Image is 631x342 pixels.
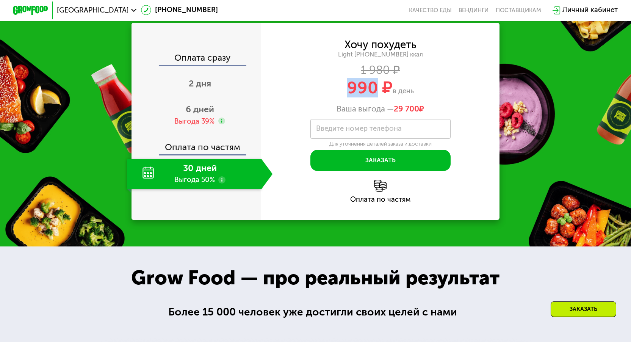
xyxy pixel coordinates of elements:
span: в день [393,87,414,95]
div: Хочу похудеть [344,40,416,50]
span: [GEOGRAPHIC_DATA] [57,7,129,14]
div: Для уточнения деталей заказа и доставки [310,141,451,147]
div: Light [PHONE_NUMBER] ккал [261,51,499,59]
span: 2 дня [189,78,211,89]
span: 29 700 [394,104,419,113]
button: Заказать [310,150,451,171]
div: поставщикам [496,7,541,14]
span: ₽ [394,104,424,113]
div: Выгода 39% [174,117,215,127]
span: 6 дней [186,104,214,115]
div: Ваша выгода — [261,104,499,113]
div: Заказать [551,301,616,317]
div: Grow Food — про реальный результат [117,263,514,293]
a: Качество еды [409,7,452,14]
label: Введите номер телефона [316,126,402,131]
div: Личный кабинет [562,5,618,16]
div: Оплата по частям [132,134,261,154]
a: [PHONE_NUMBER] [141,5,218,16]
div: Оплата по частям [261,196,499,203]
span: 990 ₽ [347,78,393,97]
img: l6xcnZfty9opOoJh.png [374,180,386,192]
a: Вендинги [459,7,489,14]
div: Оплата сразу [132,53,261,65]
div: Более 15 000 человек уже достигли своих целей с нами [168,304,463,320]
div: 1 980 ₽ [261,66,499,75]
